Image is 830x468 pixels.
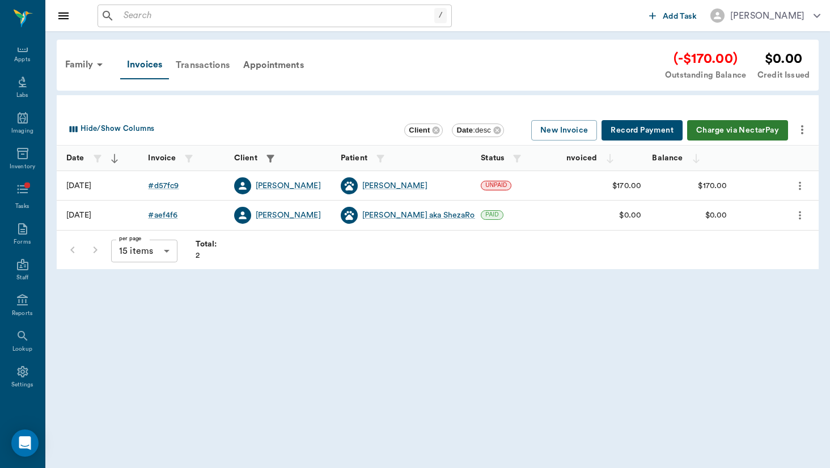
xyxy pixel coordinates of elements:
b: Date [456,126,473,134]
div: Staff [16,274,28,282]
span: PAID [481,211,502,219]
div: Labs [16,91,28,100]
b: Client [409,126,430,134]
label: per page [119,235,142,242]
div: Outstanding Balance [665,69,746,82]
button: more [791,176,809,195]
strong: Invoiced [564,154,597,162]
div: Client [404,124,443,137]
strong: Balance [652,154,683,162]
div: Credit Issued [757,69,810,82]
div: / [434,8,447,23]
div: $0.00 [619,210,641,221]
div: $170.00 [698,180,727,192]
span: UNPAID [481,181,511,189]
a: [PERSON_NAME] aka ShezaRowdyBaby [362,210,507,221]
a: Transactions [169,52,236,79]
button: more [791,206,809,225]
button: [PERSON_NAME] [701,5,829,26]
div: $170.00 [612,180,641,192]
button: Record Payment [602,120,683,141]
span: : desc [456,126,491,134]
a: Invoices [120,51,169,79]
strong: Status [481,154,504,162]
button: Add Task [645,5,701,26]
div: $0.00 [705,210,727,221]
div: Imaging [11,127,33,135]
a: Appointments [236,52,311,79]
a: [PERSON_NAME] [362,180,427,192]
div: 08/29/25 [66,180,91,192]
div: [PERSON_NAME] [730,9,804,23]
div: # d57fc9 [148,180,179,192]
div: 04/29/25 [66,210,91,221]
div: Date:desc [452,124,504,137]
div: Appts [14,56,30,64]
button: Charge via NectarPay [687,120,788,141]
div: Forms [14,238,31,246]
div: 15 items [111,240,177,262]
div: (-$170.00) [665,49,746,69]
button: New Invoice [531,120,597,141]
div: # aef4f6 [148,210,177,221]
a: #d57fc9 [148,180,179,192]
a: [PERSON_NAME] [256,210,321,221]
a: #aef4f6 [148,210,177,221]
div: Open Intercom Messenger [11,429,39,457]
input: Search [119,8,434,24]
strong: Patient [341,154,367,162]
button: Select columns [64,120,157,138]
strong: Date [66,154,84,162]
strong: Total: [196,240,217,248]
strong: Client [234,154,257,162]
div: Family [58,51,113,78]
div: Inventory [10,163,35,171]
strong: Invoice [148,154,176,162]
button: more [793,120,812,139]
div: 2 [196,239,217,261]
div: Tasks [15,202,29,211]
a: [PERSON_NAME] [256,180,321,192]
div: $0.00 [757,49,810,69]
button: Close drawer [52,5,75,27]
